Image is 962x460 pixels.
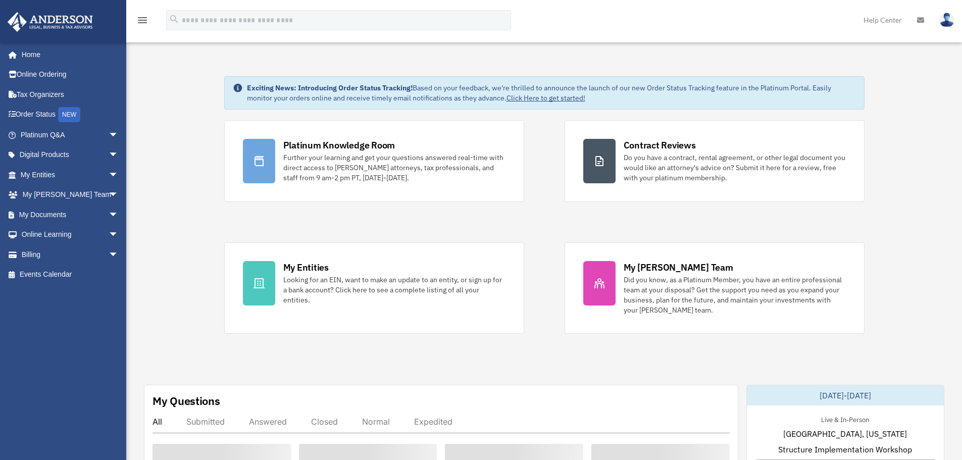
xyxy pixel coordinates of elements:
a: My Entitiesarrow_drop_down [7,165,134,185]
a: Tax Organizers [7,84,134,105]
a: Click Here to get started! [507,93,585,103]
div: Normal [362,417,390,427]
div: NEW [58,107,80,122]
a: menu [136,18,148,26]
i: search [169,14,180,25]
a: Home [7,44,129,65]
a: My Entities Looking for an EIN, want to make an update to an entity, or sign up for a bank accoun... [224,242,524,334]
span: arrow_drop_down [109,205,129,225]
a: My [PERSON_NAME] Team Did you know, as a Platinum Member, you have an entire professional team at... [565,242,865,334]
a: Platinum Q&Aarrow_drop_down [7,125,134,145]
div: Submitted [186,417,225,427]
div: Looking for an EIN, want to make an update to an entity, or sign up for a bank account? Click her... [283,275,505,305]
a: Billingarrow_drop_down [7,244,134,265]
div: Answered [249,417,287,427]
div: My [PERSON_NAME] Team [624,261,733,274]
div: Platinum Knowledge Room [283,139,395,151]
div: My Questions [153,393,220,408]
div: [DATE]-[DATE] [747,385,944,405]
span: [GEOGRAPHIC_DATA], [US_STATE] [783,428,907,440]
img: Anderson Advisors Platinum Portal [5,12,96,32]
div: Live & In-Person [813,414,877,424]
span: arrow_drop_down [109,165,129,185]
span: arrow_drop_down [109,225,129,245]
a: Contract Reviews Do you have a contract, rental agreement, or other legal document you would like... [565,120,865,202]
span: Structure Implementation Workshop [778,443,912,455]
div: My Entities [283,261,329,274]
div: Contract Reviews [624,139,696,151]
div: Closed [311,417,338,427]
div: All [153,417,162,427]
div: Did you know, as a Platinum Member, you have an entire professional team at your disposal? Get th... [624,275,846,315]
div: Further your learning and get your questions answered real-time with direct access to [PERSON_NAM... [283,152,505,183]
a: My Documentsarrow_drop_down [7,205,134,225]
span: arrow_drop_down [109,125,129,145]
i: menu [136,14,148,26]
div: Do you have a contract, rental agreement, or other legal document you would like an attorney's ad... [624,152,846,183]
a: Platinum Knowledge Room Further your learning and get your questions answered real-time with dire... [224,120,524,202]
a: My [PERSON_NAME] Teamarrow_drop_down [7,185,134,205]
a: Events Calendar [7,265,134,285]
a: Online Learningarrow_drop_down [7,225,134,245]
span: arrow_drop_down [109,145,129,166]
a: Order StatusNEW [7,105,134,125]
strong: Exciting News: Introducing Order Status Tracking! [247,83,413,92]
a: Digital Productsarrow_drop_down [7,145,134,165]
a: Online Ordering [7,65,134,85]
span: arrow_drop_down [109,185,129,206]
span: arrow_drop_down [109,244,129,265]
div: Based on your feedback, we're thrilled to announce the launch of our new Order Status Tracking fe... [247,83,856,103]
div: Expedited [414,417,452,427]
img: User Pic [939,13,954,27]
